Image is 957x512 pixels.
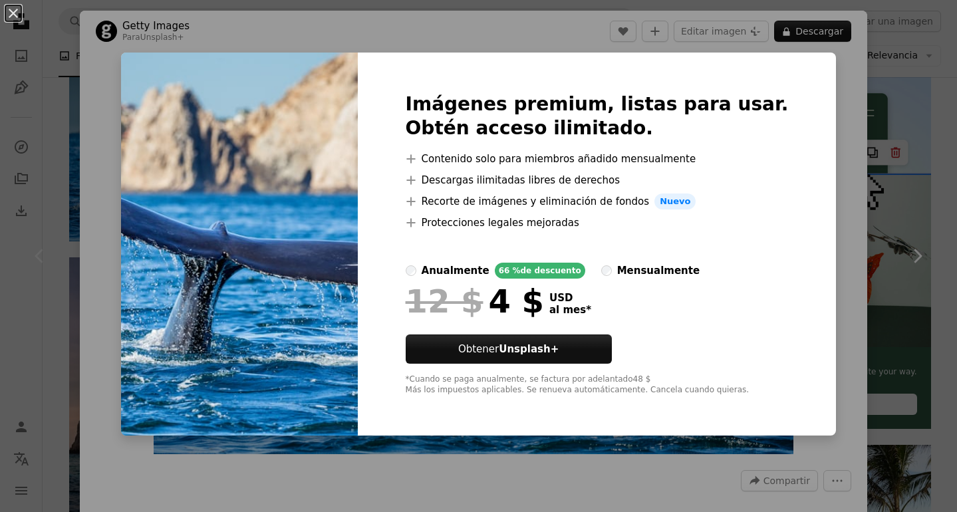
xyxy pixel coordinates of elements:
li: Descargas ilimitadas libres de derechos [406,172,789,188]
input: anualmente66 %de descuento [406,265,416,276]
li: Recorte de imágenes y eliminación de fondos [406,193,789,209]
button: ObtenerUnsplash+ [406,334,612,364]
strong: Unsplash+ [499,343,559,355]
input: mensualmente [601,265,612,276]
div: *Cuando se paga anualmente, se factura por adelantado 48 $ Más los impuestos aplicables. Se renue... [406,374,789,396]
div: 4 $ [406,284,544,319]
span: Nuevo [654,193,696,209]
span: USD [549,292,591,304]
li: Contenido solo para miembros añadido mensualmente [406,151,789,167]
li: Protecciones legales mejoradas [406,215,789,231]
div: anualmente [422,263,489,279]
img: premium_photo-1661962928085-57162bd90885 [121,53,358,436]
h2: Imágenes premium, listas para usar. Obtén acceso ilimitado. [406,92,789,140]
div: mensualmente [617,263,700,279]
span: 12 $ [406,284,483,319]
div: 66 % de descuento [495,263,585,279]
span: al mes * [549,304,591,316]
